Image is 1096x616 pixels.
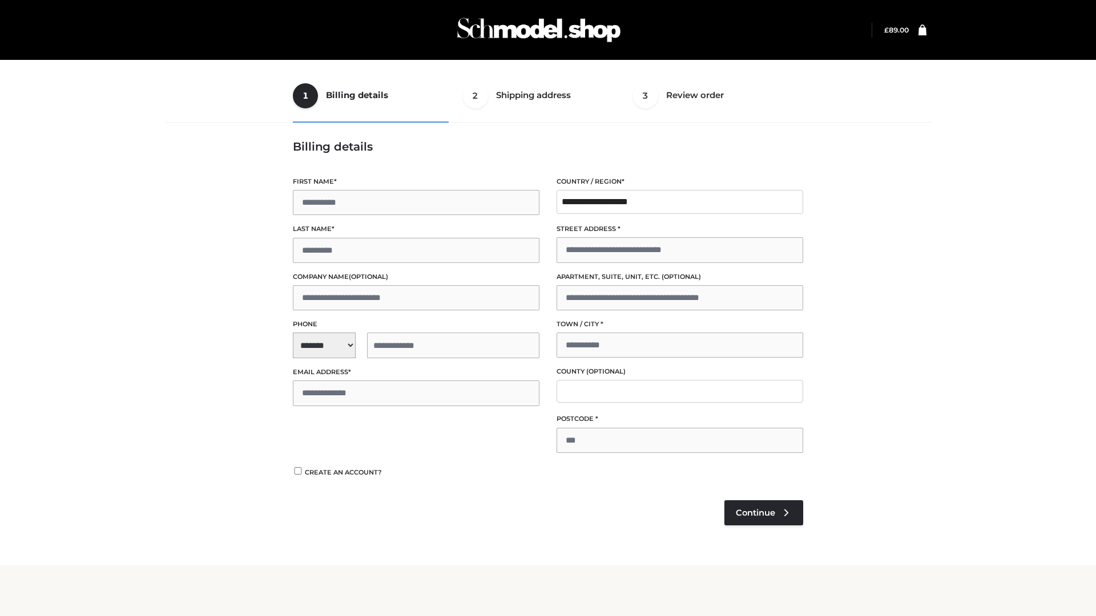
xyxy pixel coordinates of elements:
[293,140,803,153] h3: Billing details
[305,468,382,476] span: Create an account?
[557,366,803,377] label: County
[724,500,803,525] a: Continue
[293,319,539,330] label: Phone
[557,176,803,187] label: Country / Region
[736,508,775,518] span: Continue
[884,26,909,34] a: £89.00
[293,176,539,187] label: First name
[884,26,889,34] span: £
[293,271,539,282] label: Company name
[293,367,539,378] label: Email address
[349,273,388,281] span: (optional)
[662,273,701,281] span: (optional)
[293,467,303,475] input: Create an account?
[557,414,803,424] label: Postcode
[293,224,539,234] label: Last name
[557,271,803,282] label: Apartment, suite, unit, etc.
[884,26,909,34] bdi: 89.00
[557,224,803,234] label: Street address
[453,7,624,52] img: Schmodel Admin 964
[557,319,803,330] label: Town / City
[586,367,626,375] span: (optional)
